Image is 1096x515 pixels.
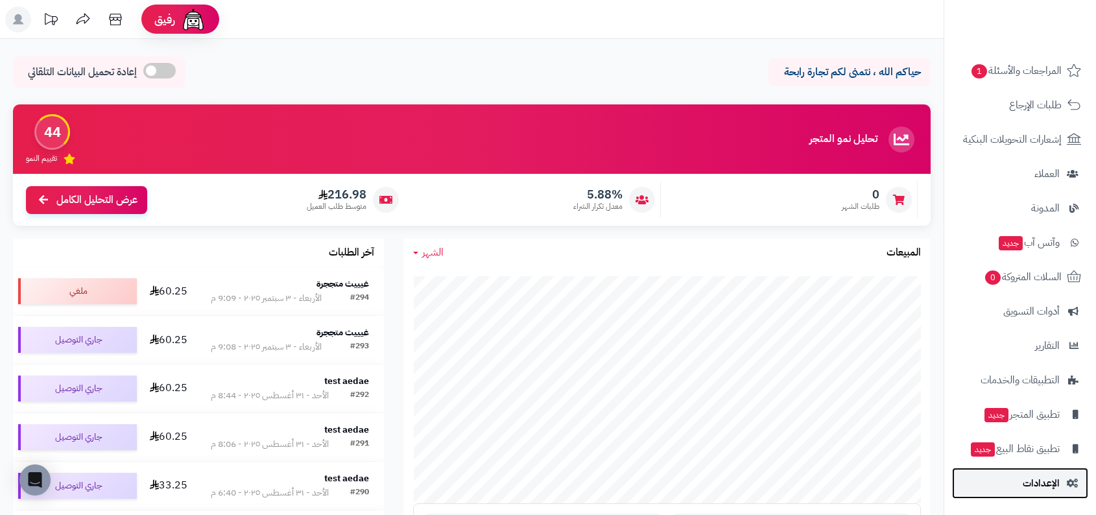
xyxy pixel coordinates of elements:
[142,413,196,461] td: 60.25
[180,6,206,32] img: ai-face.png
[19,464,51,496] div: Open Intercom Messenger
[1035,337,1060,355] span: التقارير
[316,277,369,291] strong: غيييث متججرة
[952,433,1088,464] a: تطبيق نقاط البيعجديد
[952,124,1088,155] a: إشعارات التحويلات البنكية
[952,330,1088,361] a: التقارير
[18,424,137,450] div: جاري التوصيل
[971,64,988,79] span: 1
[142,462,196,510] td: 33.25
[18,473,137,499] div: جاري التوصيل
[952,227,1088,258] a: وآتس آبجديد
[952,90,1088,121] a: طلبات الإرجاع
[324,423,369,437] strong: test aedae
[952,365,1088,396] a: التطبيقات والخدمات
[963,130,1062,149] span: إشعارات التحويلات البنكية
[842,201,879,212] span: طلبات الشهر
[142,267,196,315] td: 60.25
[983,405,1060,424] span: تطبيق المتجر
[56,193,137,208] span: عرض التحليل الكامل
[952,55,1088,86] a: المراجعات والأسئلة1
[350,341,369,353] div: #293
[1008,14,1084,42] img: logo-2.png
[952,296,1088,327] a: أدوات التسويق
[1031,199,1060,217] span: المدونة
[842,187,879,202] span: 0
[142,365,196,413] td: 60.25
[350,486,369,499] div: #290
[999,236,1023,250] span: جديد
[970,440,1060,458] span: تطبيق نقاط البيع
[984,408,1008,422] span: جديد
[952,261,1088,293] a: السلات المتروكة0
[573,201,623,212] span: معدل تكرار الشراء
[350,292,369,305] div: #294
[350,438,369,451] div: #291
[211,341,322,353] div: الأربعاء - ٣ سبتمبر ٢٠٢٥ - 9:08 م
[26,153,57,164] span: تقييم النمو
[984,270,1001,285] span: 0
[18,278,137,304] div: ملغي
[154,12,175,27] span: رفيق
[573,187,623,202] span: 5.88%
[997,234,1060,252] span: وآتس آب
[329,247,374,259] h3: آخر الطلبات
[1009,96,1062,114] span: طلبات الإرجاع
[981,371,1060,389] span: التطبيقات والخدمات
[211,292,322,305] div: الأربعاء - ٣ سبتمبر ٢٠٢٥ - 9:09 م
[211,438,329,451] div: الأحد - ٣١ أغسطس ٢٠٢٥ - 8:06 م
[324,472,369,485] strong: test aedae
[984,268,1062,286] span: السلات المتروكة
[778,65,921,80] p: حياكم الله ، نتمنى لكم تجارة رابحة
[413,245,444,260] a: الشهر
[307,201,366,212] span: متوسط طلب العميل
[316,326,369,339] strong: غيييث متججرة
[307,187,366,202] span: 216.98
[28,65,137,80] span: إعادة تحميل البيانات التلقائي
[18,327,137,353] div: جاري التوصيل
[34,6,67,36] a: تحديثات المنصة
[142,316,196,364] td: 60.25
[970,62,1062,80] span: المراجعات والأسئلة
[211,486,329,499] div: الأحد - ٣١ أغسطس ٢٠٢٥ - 6:40 م
[1034,165,1060,183] span: العملاء
[422,245,444,260] span: الشهر
[971,442,995,457] span: جديد
[809,134,877,145] h3: تحليل نمو المتجر
[26,186,147,214] a: عرض التحليل الكامل
[1023,474,1060,492] span: الإعدادات
[952,468,1088,499] a: الإعدادات
[952,399,1088,430] a: تطبيق المتجرجديد
[1003,302,1060,320] span: أدوات التسويق
[952,158,1088,189] a: العملاء
[887,247,921,259] h3: المبيعات
[952,193,1088,224] a: المدونة
[18,376,137,401] div: جاري التوصيل
[324,374,369,388] strong: test aedae
[350,389,369,402] div: #292
[211,389,329,402] div: الأحد - ٣١ أغسطس ٢٠٢٥ - 8:44 م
